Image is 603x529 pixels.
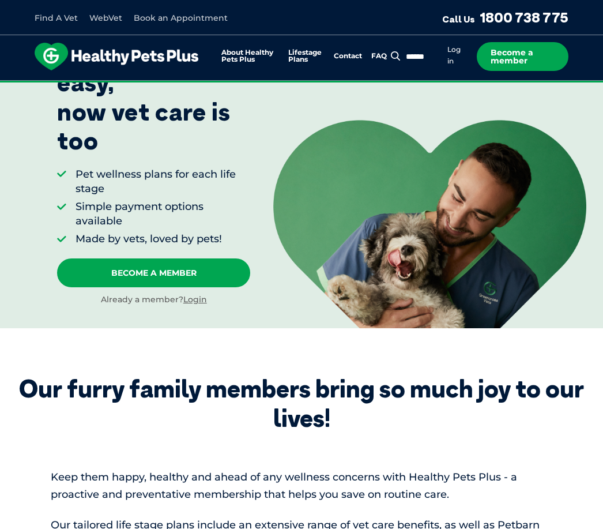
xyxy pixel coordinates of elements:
[9,374,594,433] div: Our furry family members bring so much joy to our lives!
[389,50,403,62] button: Search
[221,49,279,63] a: About Healthy Pets Plus
[57,258,250,287] a: Become A Member
[477,42,568,71] a: Become a member
[334,52,362,60] a: Contact
[447,45,461,66] a: Log in
[134,13,228,23] a: Book an Appointment
[35,43,198,70] img: hpp-logo
[76,232,250,246] li: Made by vets, loved by pets!
[86,81,517,91] span: Proactive, preventative wellness program designed to keep your pet healthier and happier for longer
[183,294,207,305] a: Login
[442,9,568,26] a: Call Us1800 738 775
[57,294,250,306] div: Already a member?
[76,200,250,228] li: Simple payment options available
[371,52,387,60] a: FAQ
[76,167,250,196] li: Pet wellness plans for each life stage
[57,39,250,156] p: Loving them is easy, now vet care is too
[288,49,325,63] a: Lifestage Plans
[89,13,122,23] a: WebVet
[35,13,78,23] a: Find A Vet
[442,13,475,25] span: Call Us
[51,471,517,501] span: Keep them happy, healthy and ahead of any wellness concerns with Healthy Pets Plus - a proactive ...
[273,120,586,328] img: <p>Loving them is easy, <br /> now vet care is too</p>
